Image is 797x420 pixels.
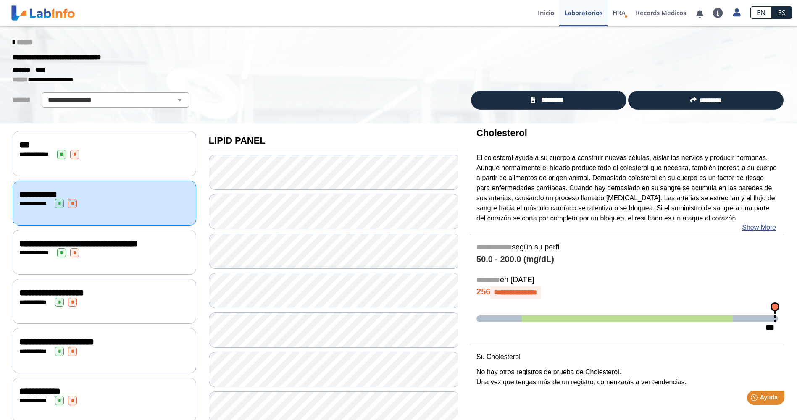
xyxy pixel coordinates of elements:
p: El colesterol ayuda a su cuerpo a construir nuevas células, aislar los nervios y producir hormona... [476,153,778,223]
span: HRA [613,8,626,17]
a: Show More [742,223,776,233]
h5: según su perfil [476,243,778,252]
h4: 256 [476,286,778,299]
h4: 50.0 - 200.0 (mg/dL) [476,255,778,265]
p: Su Cholesterol [476,352,778,362]
p: No hay otros registros de prueba de Cholesterol. Una vez que tengas más de un registro, comenzará... [476,367,778,387]
a: ES [772,6,792,19]
b: Cholesterol [476,128,527,138]
b: LIPID PANEL [209,135,266,146]
h5: en [DATE] [476,276,778,285]
iframe: Help widget launcher [722,387,788,411]
a: EN [750,6,772,19]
